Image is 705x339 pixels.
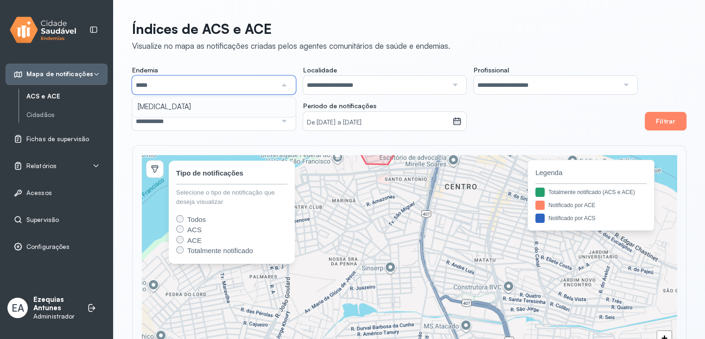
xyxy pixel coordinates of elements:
div: Tipo de notificações [176,168,243,179]
img: logo.svg [10,15,76,45]
p: Ezequias Antunes [33,295,78,313]
a: Acessos [13,188,100,197]
li: [MEDICAL_DATA] [132,97,296,117]
p: Administrador [33,313,78,320]
button: Filtrar [645,112,686,130]
span: ACE [187,236,202,244]
span: Localidade [303,66,337,74]
span: Fichas de supervisão [26,135,89,143]
div: Visualize no mapa as notificações criadas pelos agentes comunitários de saúde e endemias. [132,41,450,51]
span: Mapa de notificações [26,70,93,78]
p: Índices de ACS e ACE [132,20,450,37]
span: Legenda [535,168,647,178]
span: Totalmente notificado [187,247,253,254]
small: De [DATE] a [DATE] [307,118,449,127]
div: Totalmente notificado (ACS e ACE) [548,188,635,196]
a: Configurações [13,242,100,251]
a: Cidadãos [26,111,108,119]
span: Profissional [474,66,509,74]
a: ACS e ACE [26,92,108,100]
span: EA [12,302,24,314]
span: Supervisão [26,216,59,224]
div: Selecione o tipo de notificação que deseja visualizar [176,188,287,207]
div: Notificado por ACS [548,214,595,222]
span: Período de notificações [303,102,376,110]
a: Fichas de supervisão [13,134,100,143]
a: ACS e ACE [26,91,108,102]
span: Endemia [132,66,158,74]
span: Todos [187,215,206,223]
div: Notificado por ACE [548,201,595,209]
a: Cidadãos [26,109,108,121]
span: Relatórios [26,162,57,170]
span: ACS [187,226,202,234]
a: Supervisão [13,215,100,224]
span: Acessos [26,189,52,197]
span: Configurações [26,243,70,251]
